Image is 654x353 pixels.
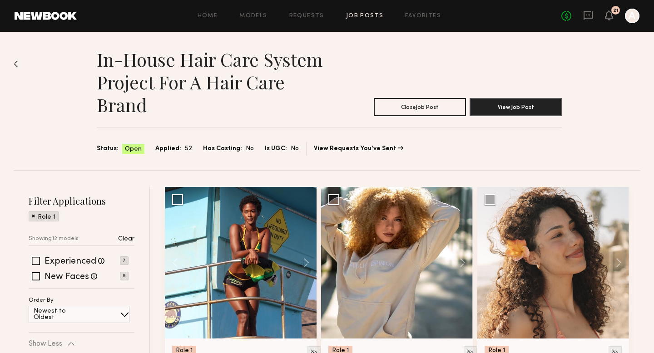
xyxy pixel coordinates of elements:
p: Show Less [29,340,62,348]
span: 52 [185,144,192,154]
a: Requests [289,13,324,19]
span: Is UGC: [265,144,287,154]
p: Order By [29,298,54,304]
div: 21 [613,8,619,13]
span: Applied: [155,144,181,154]
label: New Faces [45,273,89,282]
a: Favorites [405,13,441,19]
p: Showing 12 models [29,236,79,242]
a: Models [239,13,267,19]
h1: In-House Hair Care System Project for a Hair Care Brand [97,48,329,116]
img: Back to previous page [14,60,18,68]
p: 7 [120,256,129,265]
button: View Job Post [470,98,562,116]
span: Has Casting: [203,144,242,154]
a: A [625,9,639,23]
a: Job Posts [346,13,384,19]
span: No [291,144,299,154]
span: No [246,144,254,154]
p: Role 1 [38,214,55,221]
span: Status: [97,144,119,154]
a: Home [198,13,218,19]
h2: Filter Applications [29,195,134,207]
p: 5 [120,272,129,280]
button: CloseJob Post [374,98,466,116]
span: Open [125,145,142,154]
a: View Requests You’ve Sent [314,146,403,152]
label: Experienced [45,257,96,266]
p: Newest to Oldest [34,308,88,321]
p: Clear [118,236,134,242]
